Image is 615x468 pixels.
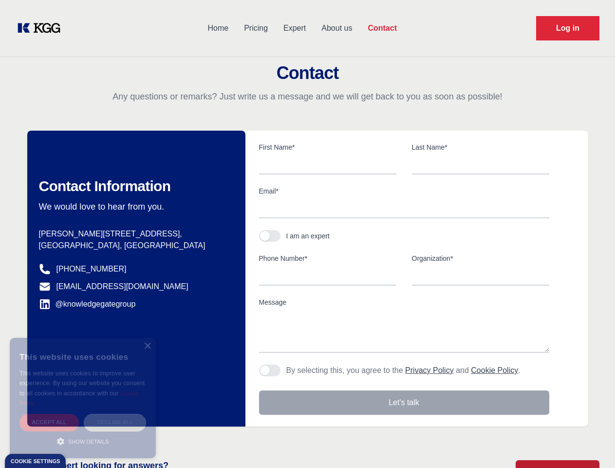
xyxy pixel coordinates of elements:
a: Home [200,16,236,41]
div: Accept all [19,414,79,431]
a: [PHONE_NUMBER] [56,263,127,275]
label: Organization* [412,253,549,263]
a: Cookie Policy [19,390,138,406]
div: This website uses cookies [19,345,146,369]
a: Cookie Policy [471,366,518,374]
a: [EMAIL_ADDRESS][DOMAIN_NAME] [56,281,188,292]
div: Close [144,343,151,350]
p: By selecting this, you agree to the and . [286,365,521,376]
span: This website uses cookies to improve user experience. By using our website you consent to all coo... [19,370,145,397]
div: Decline all [84,414,146,431]
p: Any questions or remarks? Just write us a message and we will get back to you as soon as possible! [12,91,603,102]
p: We would love to hear from you. [39,201,230,213]
label: Message [259,297,549,307]
a: Privacy Policy [405,366,454,374]
h2: Contact [12,63,603,83]
div: I am an expert [286,231,330,241]
a: Request Demo [536,16,599,40]
a: About us [314,16,360,41]
a: Contact [360,16,405,41]
label: Last Name* [412,142,549,152]
p: [PERSON_NAME][STREET_ADDRESS], [39,228,230,240]
iframe: Chat Widget [566,421,615,468]
label: First Name* [259,142,396,152]
a: @knowledgegategroup [39,298,136,310]
div: Cookie settings [11,459,60,464]
label: Email* [259,186,549,196]
a: Expert [276,16,314,41]
a: KOL Knowledge Platform: Talk to Key External Experts (KEE) [16,20,68,36]
button: Let's talk [259,390,549,415]
a: Pricing [236,16,276,41]
h2: Contact Information [39,177,230,195]
span: Show details [68,439,109,445]
p: [GEOGRAPHIC_DATA], [GEOGRAPHIC_DATA] [39,240,230,252]
label: Phone Number* [259,253,396,263]
div: Show details [19,436,146,446]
